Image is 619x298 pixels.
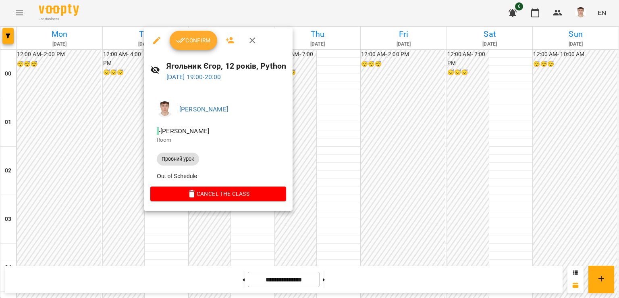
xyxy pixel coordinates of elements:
[150,187,286,201] button: Cancel the class
[157,136,280,144] p: Room
[166,60,287,72] h6: Ягольник Єгор, 12 років, Python
[157,155,199,163] span: Пробний урок
[157,189,280,199] span: Cancel the class
[157,127,211,135] span: - [PERSON_NAME]
[179,105,228,113] a: [PERSON_NAME]
[157,101,173,118] img: 8fe045a9c59afd95b04cf3756caf59e6.jpg
[166,73,221,81] a: [DATE] 19:00-20:00
[150,169,286,183] li: Out of Schedule
[176,36,211,45] span: Confirm
[170,31,217,50] button: Confirm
